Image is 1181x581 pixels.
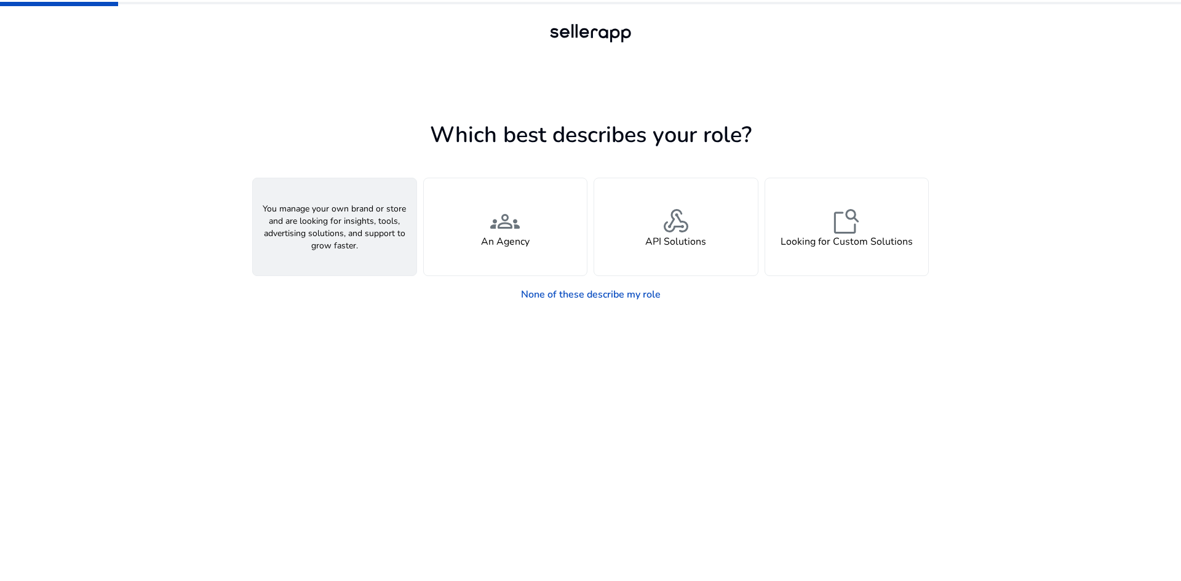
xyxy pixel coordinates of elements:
[252,122,929,148] h1: Which best describes your role?
[490,207,520,236] span: groups
[661,207,691,236] span: webhook
[423,178,588,276] button: groupsAn Agency
[481,236,530,248] h4: An Agency
[594,178,758,276] button: webhookAPI Solutions
[645,236,706,248] h4: API Solutions
[781,236,913,248] h4: Looking for Custom Solutions
[511,282,670,307] a: None of these describe my role
[765,178,929,276] button: feature_searchLooking for Custom Solutions
[252,178,417,276] button: You manage your own brand or store and are looking for insights, tools, advertising solutions, an...
[832,207,861,236] span: feature_search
